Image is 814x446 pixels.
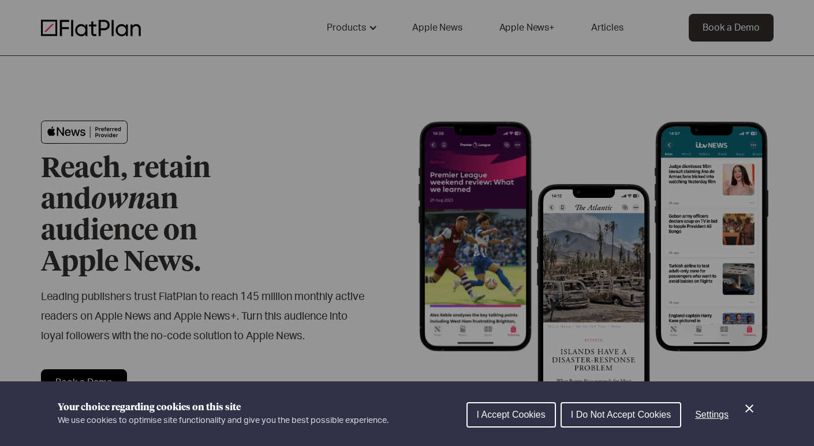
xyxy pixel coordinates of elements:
[58,400,389,414] h1: Your choice regarding cookies on this site
[686,403,738,426] button: Settings
[571,410,671,419] span: I Do Not Accept Cookies
[561,402,681,428] button: I Do Not Accept Cookies
[477,410,546,419] span: I Accept Cookies
[695,410,729,419] span: Settings
[466,402,556,428] button: I Accept Cookies
[742,402,756,415] button: Close Cookie Control
[58,414,389,427] p: We use cookies to optimise site functionality and give you the best possible experience.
